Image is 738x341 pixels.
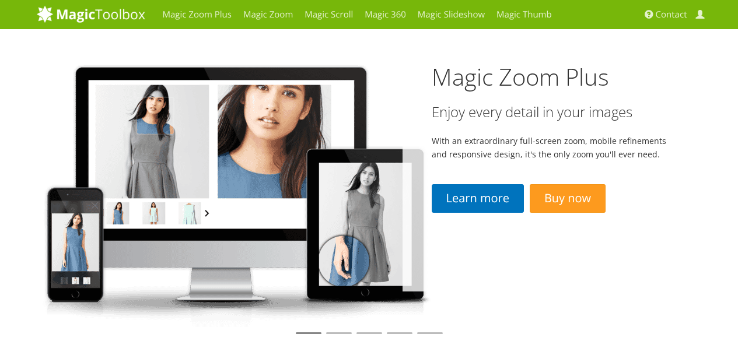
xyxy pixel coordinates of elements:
[432,104,673,119] h3: Enjoy every detail in your images
[530,184,606,213] a: Buy now
[432,184,524,213] a: Learn more
[656,9,687,20] span: Contact
[37,5,145,23] img: MagicToolbox.com - Image tools for your website
[432,134,673,161] p: With an extraordinary full-screen zoom, mobile refinements and responsive design, it's the only z...
[37,55,432,328] img: magiczoomplus2-tablet.png
[432,61,609,93] a: Magic Zoom Plus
